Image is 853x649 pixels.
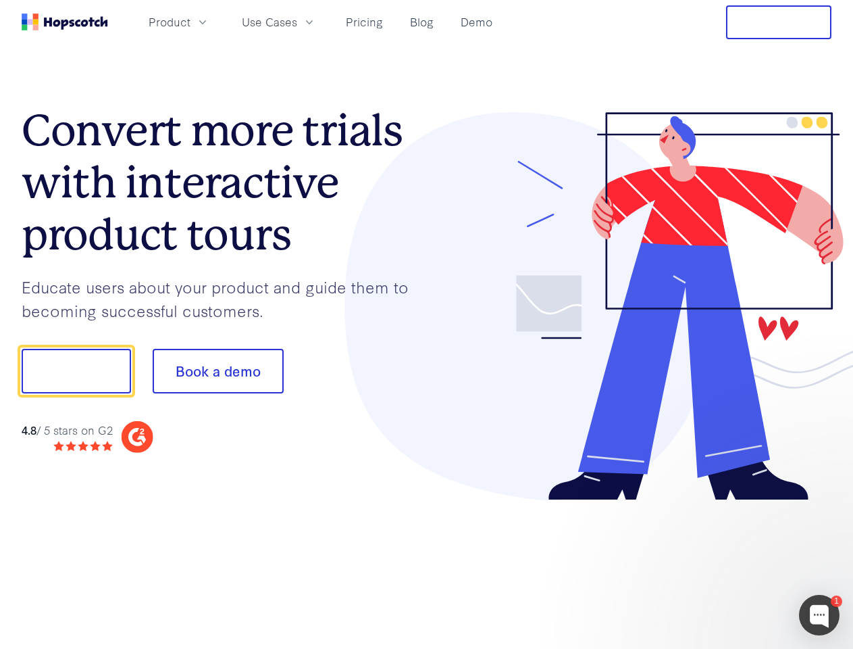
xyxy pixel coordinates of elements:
a: Blog [405,11,439,33]
a: Pricing [340,11,388,33]
div: / 5 stars on G2 [22,422,113,439]
button: Use Cases [234,11,324,33]
p: Educate users about your product and guide them to becoming successful customers. [22,275,427,322]
span: Product [149,14,190,30]
button: Show me! [22,349,131,393]
button: Product [140,11,217,33]
strong: 4.8 [22,422,36,437]
a: Demo [455,11,498,33]
span: Use Cases [242,14,297,30]
button: Free Trial [726,5,831,39]
h1: Convert more trials with interactive product tours [22,105,427,260]
button: Book a demo [153,349,284,393]
div: 1 [831,596,842,607]
a: Home [22,14,108,30]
